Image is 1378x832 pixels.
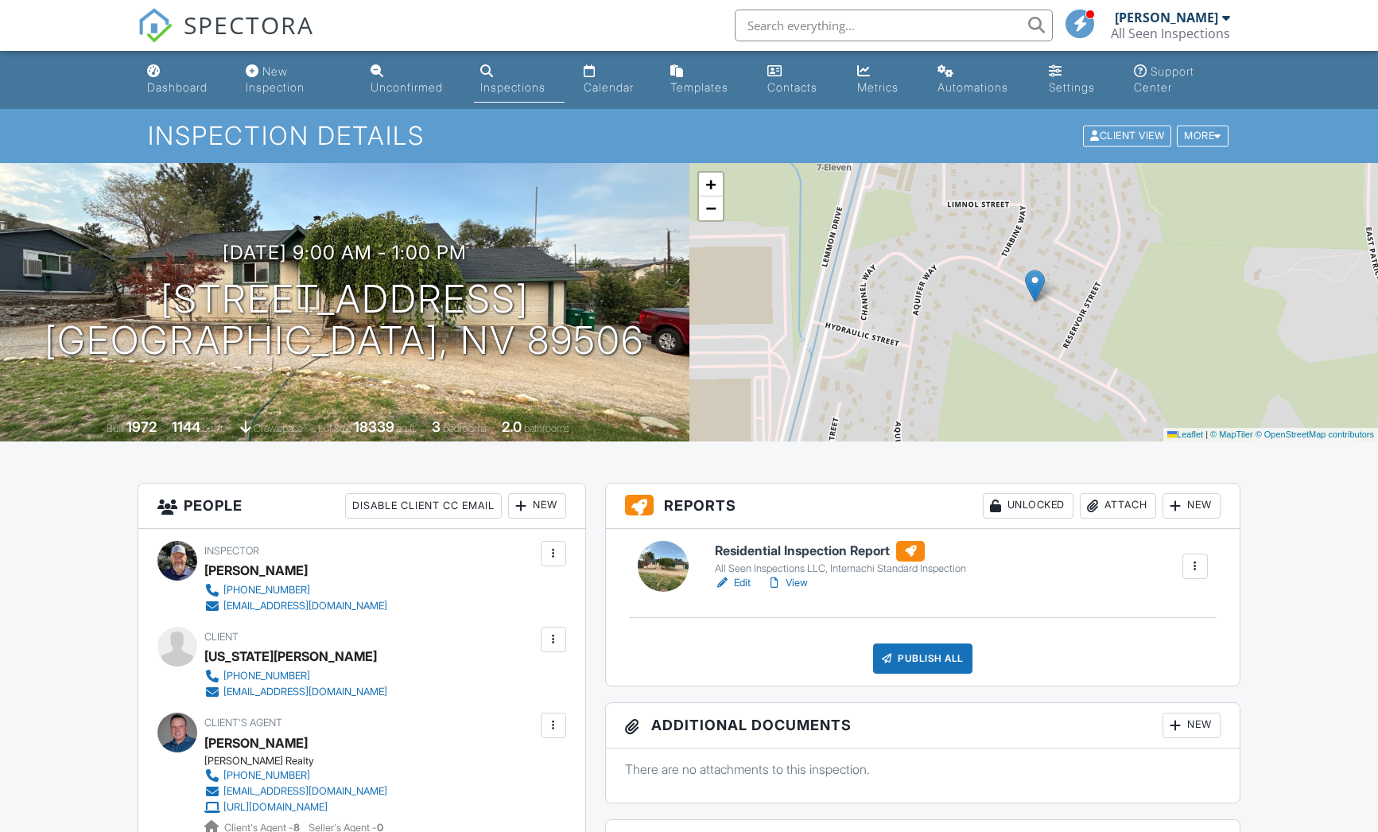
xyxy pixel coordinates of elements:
a: Support Center [1128,57,1237,103]
a: [EMAIL_ADDRESS][DOMAIN_NAME] [204,783,387,799]
img: The Best Home Inspection Software - Spectora [138,8,173,43]
h1: Inspection Details [148,122,1230,150]
span: + [705,174,716,194]
div: Automations [937,80,1008,94]
div: New [1163,493,1221,519]
div: Client View [1083,126,1171,147]
div: Metrics [857,80,899,94]
div: 1144 [172,418,200,435]
span: bathrooms [524,422,569,434]
div: [PERSON_NAME] [204,558,308,582]
a: Leaflet [1167,430,1203,439]
a: View [767,575,808,591]
a: Dashboard [141,57,227,103]
span: Inspector [204,545,259,557]
div: More [1177,126,1229,147]
span: Client [204,631,239,643]
a: [EMAIL_ADDRESS][DOMAIN_NAME] [204,684,387,700]
a: Templates [664,57,747,103]
div: [EMAIL_ADDRESS][DOMAIN_NAME] [223,686,387,698]
div: Templates [670,80,728,94]
div: [PHONE_NUMBER] [223,670,310,682]
a: Edit [715,575,751,591]
a: Zoom in [699,173,723,196]
span: SPECTORA [184,8,314,41]
a: Calendar [577,57,652,103]
div: [US_STATE][PERSON_NAME] [204,644,377,668]
div: Support Center [1134,64,1194,94]
a: [EMAIL_ADDRESS][DOMAIN_NAME] [204,598,387,614]
div: Disable Client CC Email [345,493,502,519]
a: SPECTORA [138,21,314,55]
img: Marker [1025,270,1045,302]
div: Settings [1049,80,1095,94]
div: [PERSON_NAME] [1115,10,1218,25]
a: [PHONE_NUMBER] [204,768,387,783]
h1: [STREET_ADDRESS] [GEOGRAPHIC_DATA], NV 89506 [45,278,644,363]
h3: Reports [606,484,1240,529]
a: Inspections [474,57,565,103]
div: [EMAIL_ADDRESS][DOMAIN_NAME] [223,785,387,798]
span: | [1205,430,1208,439]
a: Unconfirmed [364,57,461,103]
div: Contacts [767,80,817,94]
div: [PHONE_NUMBER] [223,769,310,782]
div: [EMAIL_ADDRESS][DOMAIN_NAME] [223,600,387,612]
a: Client View [1081,129,1175,141]
div: [PHONE_NUMBER] [223,584,310,597]
a: Zoom out [699,196,723,220]
div: New Inspection [246,64,305,94]
span: − [705,198,716,218]
a: © OpenStreetMap contributors [1256,430,1374,439]
div: 3 [432,418,441,435]
span: sq. ft. [203,422,225,434]
div: Attach [1080,493,1156,519]
a: [PHONE_NUMBER] [204,582,387,598]
div: 1972 [126,418,157,435]
div: All Seen Inspections [1111,25,1230,41]
div: Calendar [584,80,634,94]
span: bedrooms [443,422,487,434]
a: © MapTiler [1210,430,1253,439]
div: Dashboard [147,80,208,94]
a: Metrics [851,57,918,103]
a: [PERSON_NAME] [204,731,308,755]
div: 2.0 [502,418,522,435]
h3: [DATE] 9:00 am - 1:00 pm [223,242,467,263]
span: sq.ft. [397,422,417,434]
div: New [508,493,566,519]
span: Lot Size [318,422,351,434]
div: 18339 [354,418,394,435]
div: New [1163,713,1221,738]
a: Automations (Basic) [931,57,1030,103]
h3: People [138,484,585,529]
a: Settings [1042,57,1115,103]
div: All Seen Inspections LLC, Internachi Standard Inspection [715,562,966,575]
span: Client's Agent [204,717,282,729]
input: Search everything... [735,10,1053,41]
div: Unlocked [983,493,1073,519]
h6: Residential Inspection Report [715,541,966,562]
div: [URL][DOMAIN_NAME] [223,801,328,814]
h3: Additional Documents [606,703,1240,748]
a: [PHONE_NUMBER] [204,668,387,684]
p: There are no attachments to this inspection. [625,760,1221,778]
div: [PERSON_NAME] Realty [204,755,400,768]
a: [URL][DOMAIN_NAME] [204,799,387,815]
span: Built [107,422,124,434]
a: Residential Inspection Report All Seen Inspections LLC, Internachi Standard Inspection [715,541,966,576]
div: Unconfirmed [371,80,443,94]
a: Contacts [761,57,838,103]
a: New Inspection [239,57,351,103]
span: crawlspace [254,422,303,434]
div: Inspections [480,80,545,94]
div: Publish All [873,643,972,674]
